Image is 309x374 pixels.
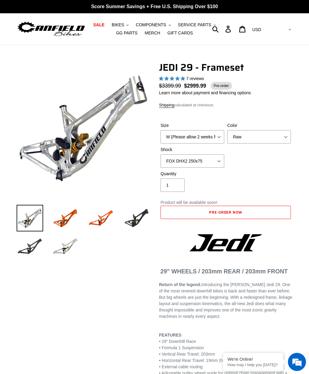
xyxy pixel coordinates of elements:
label: Size [161,122,224,129]
div: We're Online! [228,357,279,362]
button: Add to cart [161,206,291,219]
span: • Vertical Rear Travel: 203mm • Horizontal Rear Travel: 19mm (horizontal) / 64mm (effective) [159,352,275,363]
label: Shock [161,147,224,153]
span: Introducing the [PERSON_NAME] Jedi 29. One of the most revered downhill bikes is back and faster ... [159,282,292,319]
button: SERVICE PARTS [175,21,219,29]
span: BIKES [112,22,124,27]
img: Load image into Gallery viewer, JEDI 29 - Frameset [17,233,43,260]
span: $2999.99 [184,82,206,90]
b: Return of the legend. [159,282,201,287]
span: 7 reviews [186,76,204,81]
b: FEATURES [159,333,181,337]
label: Quantity [161,171,224,177]
span: • Formula 1 Suspension [159,345,204,350]
a: Shipping [159,103,174,108]
img: Load image into Gallery viewer, JEDI 29 - Frameset [17,205,43,231]
span: $3399.99 [159,82,184,90]
h1: JEDI 29 - Frameset [159,62,292,73]
a: MERCH [142,29,163,37]
span: GG PARTS [116,31,138,36]
img: Load image into Gallery viewer, JEDI 29 - Frameset [52,233,79,260]
span: • 29” Downhill Race [159,339,196,344]
img: Canfield Bikes [17,20,86,37]
span: COMPONENTS [136,22,166,27]
span: GIFT CARDS [167,31,193,36]
span: Pre-order now [209,209,242,215]
img: Load image into Gallery viewer, JEDI 29 - Frameset [52,205,79,231]
p: How may I help you today? [228,363,279,367]
img: Load image into Gallery viewer, JEDI 29 - Frameset [88,205,114,231]
p: Product will be available soon! [161,199,291,206]
span: • External cable routing [159,364,202,369]
span: 5.00 stars [159,76,186,81]
a: SALE [90,21,107,29]
span: SERVICE PARTS [178,22,211,27]
span: MERCH [145,31,160,36]
button: COMPONENTS [133,21,174,29]
label: Color [227,122,291,129]
a: GIFT CARDS [164,29,196,37]
a: Learn more about payment and financing options [159,90,251,95]
a: GG PARTS [113,29,141,37]
span: SALE [93,22,104,27]
button: BIKES [109,21,132,29]
div: calculated at checkout. [159,102,292,108]
img: Load image into Gallery viewer, JEDI 29 - Frameset [123,205,150,231]
span: Pre-order [211,82,232,90]
span: 29" WHEELS / 203mm REAR / 203mm FRONT [161,268,288,275]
